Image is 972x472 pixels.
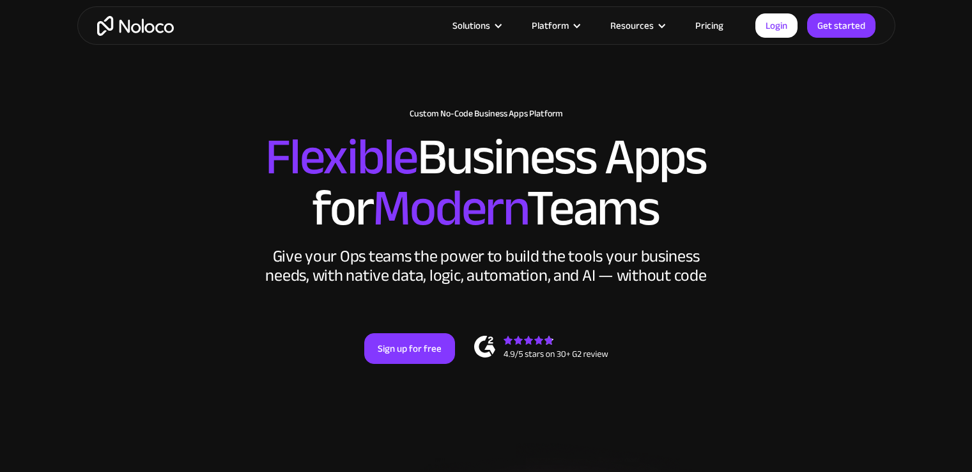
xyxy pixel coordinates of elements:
[755,13,798,38] a: Login
[263,247,710,285] div: Give your Ops teams the power to build the tools your business needs, with native data, logic, au...
[436,17,516,34] div: Solutions
[373,161,527,256] span: Modern
[97,16,174,36] a: home
[532,17,569,34] div: Platform
[610,17,654,34] div: Resources
[679,17,739,34] a: Pricing
[807,13,876,38] a: Get started
[594,17,679,34] div: Resources
[364,333,455,364] a: Sign up for free
[90,109,883,119] h1: Custom No-Code Business Apps Platform
[265,109,417,205] span: Flexible
[516,17,594,34] div: Platform
[452,17,490,34] div: Solutions
[90,132,883,234] h2: Business Apps for Teams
